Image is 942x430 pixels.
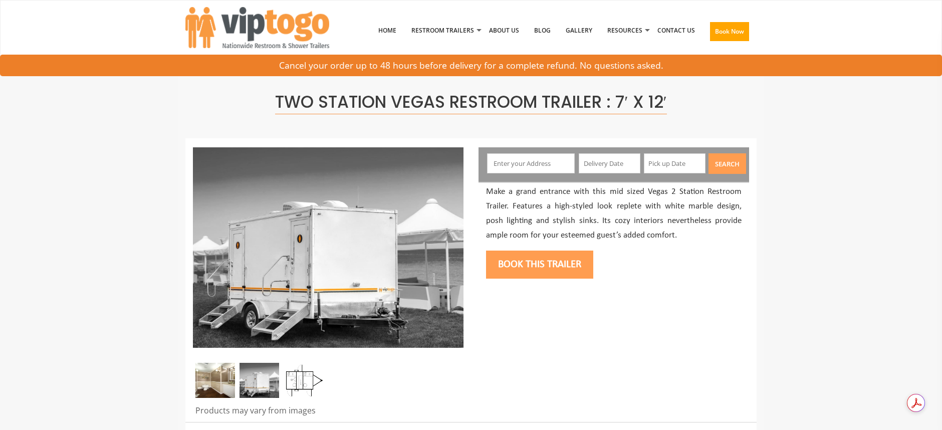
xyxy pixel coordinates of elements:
[240,363,279,398] img: Side view of two station restroom trailer with separate doors for males and females
[404,5,482,57] a: Restroom Trailers
[527,5,558,57] a: Blog
[486,251,593,279] button: Book this trailer
[486,185,742,243] p: Make a grand entrance with this mid sized Vegas 2 Station Restroom Trailer. Features a high-style...
[558,5,600,57] a: Gallery
[283,363,323,398] img: Floor Plan of 2 station restroom with sink and toilet
[579,153,640,173] input: Delivery Date
[193,147,463,348] img: Side view of two station restroom trailer with separate doors for males and females
[371,5,404,57] a: Home
[482,5,527,57] a: About Us
[487,153,575,173] input: Enter your Address
[702,5,757,63] a: Book Now
[650,5,702,57] a: Contact Us
[193,405,463,422] div: Products may vary from images
[644,153,705,173] input: Pick up Date
[195,363,235,398] img: Inside of complete restroom with a stall and mirror
[275,90,666,114] span: Two Station Vegas Restroom Trailer : 7′ x 12′
[709,153,746,174] button: Search
[600,5,650,57] a: Resources
[185,7,329,48] img: VIPTOGO
[710,22,749,41] button: Book Now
